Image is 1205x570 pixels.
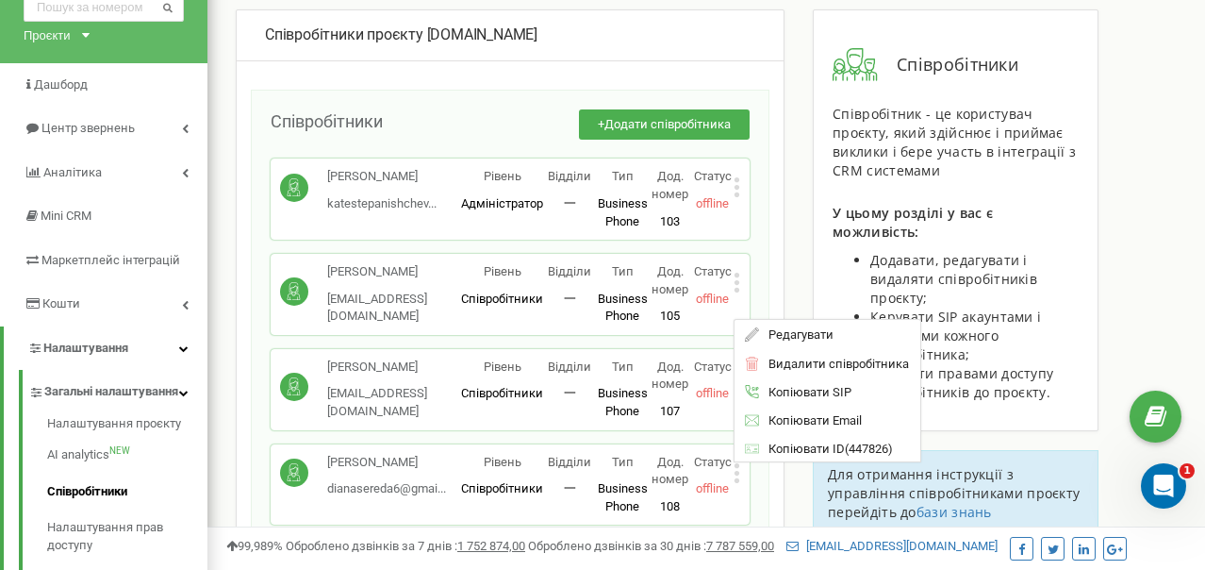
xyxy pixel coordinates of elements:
[44,383,178,401] span: Загальні налаштування
[327,168,437,186] p: [PERSON_NAME]
[760,358,910,370] span: Видалити співробітника
[265,25,423,43] span: Співробітники проєкту
[327,292,427,324] span: [EMAIL_ADDRESS][DOMAIN_NAME]
[612,264,634,278] span: Тип
[327,263,461,281] p: [PERSON_NAME]
[696,292,729,306] span: offline
[42,296,80,310] span: Кошти
[564,196,576,210] span: 一
[598,196,648,228] span: Business Phone
[271,111,383,131] span: Співробітники
[694,264,732,278] span: Статус
[484,169,521,183] span: Рівень
[327,196,437,210] span: katestepanishchev...
[327,454,446,472] p: [PERSON_NAME]
[760,328,834,341] span: Редагувати
[528,539,774,553] span: Оброблено дзвінків за 30 днів :
[579,109,750,141] button: +Додати співробітника
[327,385,461,420] p: [EMAIL_ADDRESS][DOMAIN_NAME]
[598,386,648,418] span: Business Phone
[461,386,543,400] span: Співробітники
[833,105,1076,179] span: Співробітник - це користувач проєкту, який здійснює і приймає виклики і бере участь в інтеграції ...
[652,264,688,296] span: Дод. номер
[548,455,591,469] span: Відділи
[226,539,283,553] span: 99,989%
[47,510,207,563] a: Налаштування прав доступу
[484,455,521,469] span: Рівень
[1180,463,1195,478] span: 1
[47,437,207,474] a: AI analyticsNEW
[649,213,691,231] p: 103
[612,455,634,469] span: Тип
[694,455,732,469] span: Статус
[34,77,88,92] span: Дашборд
[4,327,207,371] a: Налаштування
[47,415,207,438] a: Налаштування проєкту
[760,443,846,455] span: Копіювати ID
[870,364,1053,401] span: Керувати правами доступу співробітників до проєкту.
[484,360,521,374] span: Рівень
[564,481,576,495] span: 一
[696,481,729,495] span: offline
[327,359,461,377] p: [PERSON_NAME]
[457,539,525,553] u: 1 752 874,00
[41,253,180,267] span: Маркетплейс інтеграцій
[548,169,591,183] span: Відділи
[612,360,634,374] span: Тип
[652,455,688,487] span: Дод. номер
[286,539,525,553] span: Оброблено дзвінків за 7 днів :
[735,435,920,462] div: ( 447826 )
[652,360,688,392] span: Дод. номер
[564,386,576,400] span: 一
[649,308,691,326] p: 105
[43,341,128,355] span: Налаштування
[870,308,1041,363] span: Керувати SIP акаунтами і номерами кожного співробітника;
[47,474,207,511] a: Співробітники
[461,481,543,495] span: Співробітники
[649,403,691,421] p: 107
[604,117,731,131] span: Додати співробітника
[706,539,774,553] u: 7 787 559,00
[696,196,729,210] span: offline
[694,360,732,374] span: Статус
[548,360,591,374] span: Відділи
[786,539,998,553] a: [EMAIL_ADDRESS][DOMAIN_NAME]
[461,196,543,210] span: Адміністратор
[43,165,102,179] span: Аналiтика
[696,386,729,400] span: offline
[461,292,543,306] span: Співробітники
[265,25,755,46] div: [DOMAIN_NAME]
[598,481,648,513] span: Business Phone
[41,121,135,135] span: Центр звернень
[612,169,634,183] span: Тип
[916,503,992,521] a: бази знань
[327,481,446,495] span: dianasereda6@gmai...
[598,292,648,324] span: Business Phone
[41,209,91,223] span: Mini CRM
[833,204,993,241] span: У цьому розділі у вас є можливість:
[878,53,1018,77] span: Співробітники
[24,26,71,44] div: Проєкти
[564,292,576,306] span: 一
[694,169,732,183] span: Статус
[1141,463,1186,509] iframe: Intercom live chat
[870,251,1037,307] span: Додавати, редагувати і видаляти співробітників проєкту;
[652,169,688,201] span: Дод. номер
[548,264,591,278] span: Відділи
[828,465,1080,521] span: Для отримання інструкції з управління співробітниками проєкту перейдіть до
[484,264,521,278] span: Рівень
[760,386,852,398] span: Копіювати SIP
[28,370,207,409] a: Загальні налаштування
[649,498,691,516] p: 108
[760,414,863,427] span: Копіювати Email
